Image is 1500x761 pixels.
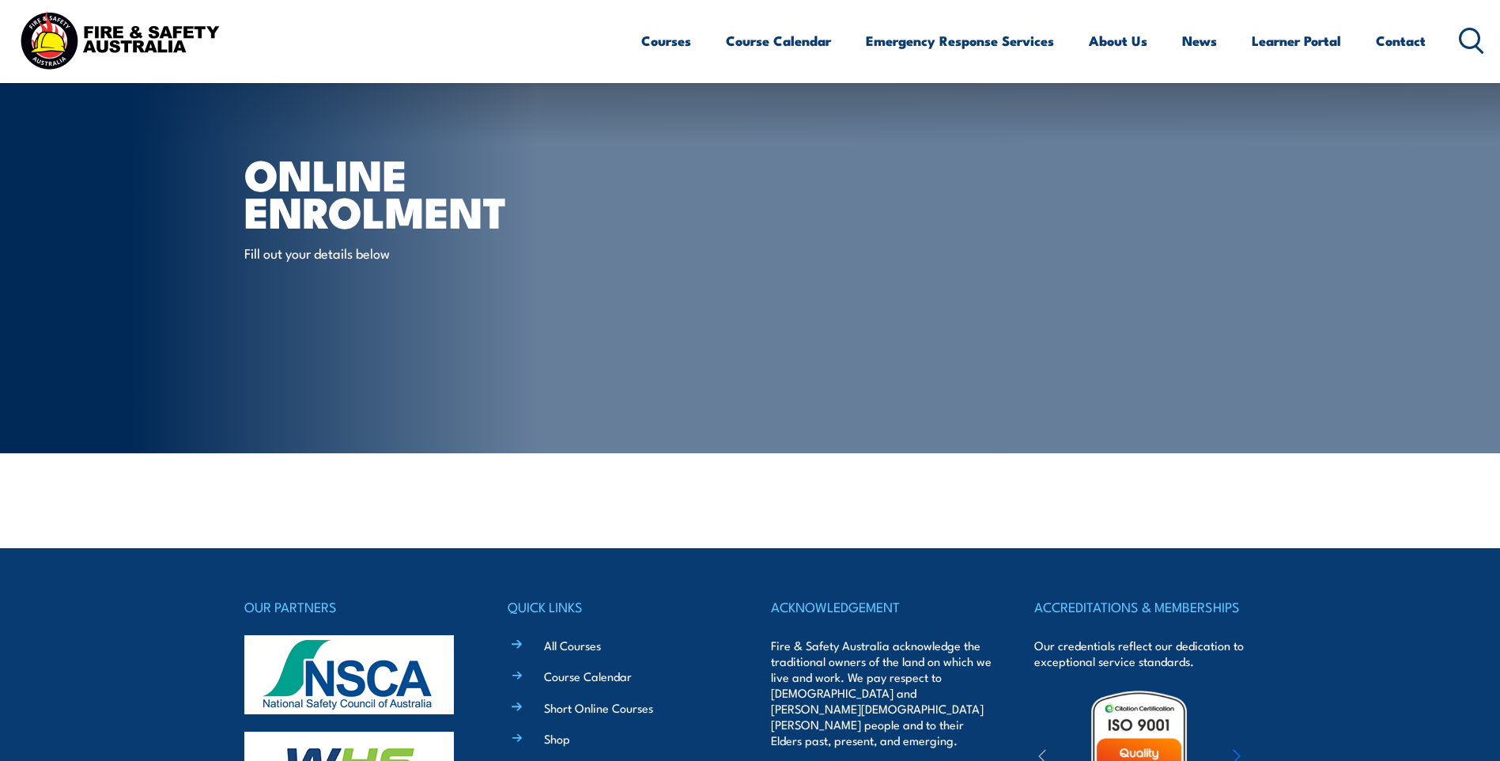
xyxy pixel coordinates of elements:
p: Fill out your details below [244,244,533,262]
h1: Online Enrolment [244,155,635,229]
a: Course Calendar [544,668,632,684]
a: About Us [1089,20,1147,62]
a: Emergency Response Services [866,20,1054,62]
h4: QUICK LINKS [508,596,729,618]
h4: OUR PARTNERS [244,596,466,618]
h4: ACKNOWLEDGEMENT [771,596,992,618]
a: Short Online Courses [544,699,653,716]
p: Our credentials reflect our dedication to exceptional service standards. [1034,638,1256,669]
a: Courses [641,20,691,62]
a: Contact [1376,20,1426,62]
a: Course Calendar [726,20,831,62]
img: nsca-logo-footer [244,635,454,714]
p: Fire & Safety Australia acknowledge the traditional owners of the land on which we live and work.... [771,638,992,748]
a: News [1182,20,1217,62]
h4: ACCREDITATIONS & MEMBERSHIPS [1034,596,1256,618]
a: Shop [544,730,570,747]
a: Learner Portal [1252,20,1341,62]
a: All Courses [544,637,601,653]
